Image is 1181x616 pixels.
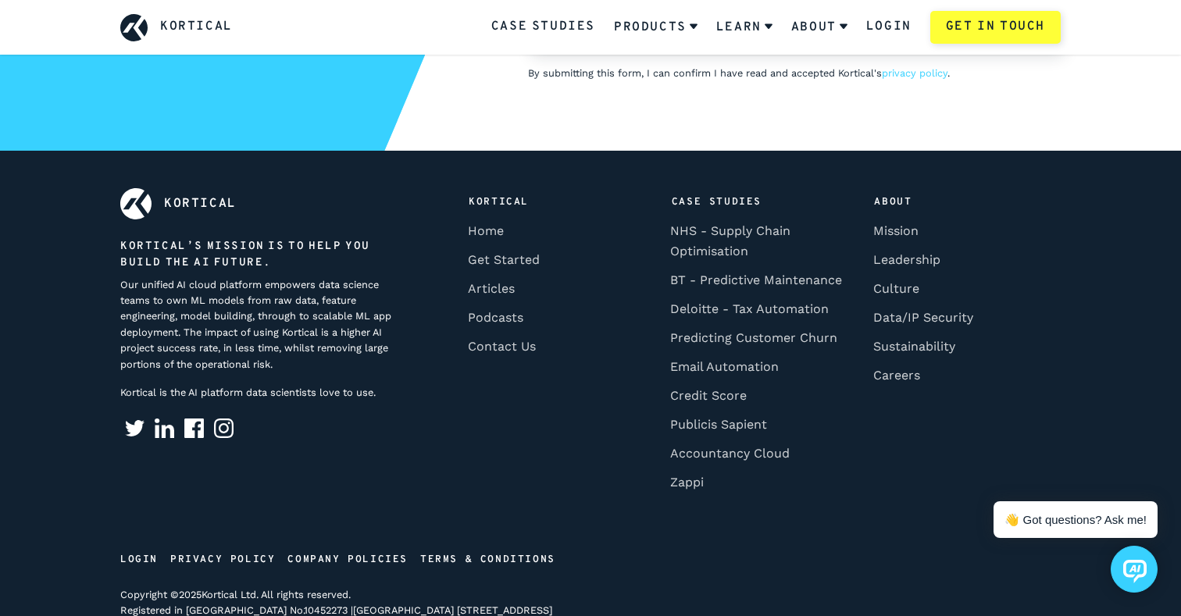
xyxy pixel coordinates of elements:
a: Get in touch [930,11,1061,44]
a: Get Started [462,245,544,274]
a: BT - Predictive Maintenance [665,265,847,294]
a: privacy policy [882,67,947,79]
a: NHS - Supply Chain Optimisation [665,216,848,265]
img: LinkedIn [155,418,174,438]
a: Company Policies [287,546,420,574]
a: Login [866,17,912,37]
a: Mission [868,216,923,245]
a: Podcasts [462,303,528,332]
a: Sustainability [868,332,960,361]
p: Case Studies [665,188,848,216]
a: Zappi [665,467,709,496]
a: Email Automation [665,352,784,381]
p: Kortical is the AI platform data scientists love to use. [120,385,402,401]
a: Data/IP Security [868,303,978,332]
a: Contact Us [462,332,541,361]
a: Kortical [164,198,237,210]
a: Culture [868,274,924,303]
a: Credit Score [665,381,752,410]
a: Home [462,216,508,245]
img: Twitter [125,418,145,438]
a: Kortical [160,17,233,37]
p: Our unified AI cloud platform empowers data science teams to own ML models from raw data, feature... [120,277,402,373]
a: About [791,7,847,48]
a: Learn [716,7,772,48]
p: About [868,188,1051,216]
a: Case Studies [491,17,595,37]
a: Products [614,7,698,48]
a: Predicting Customer Churn [665,323,843,352]
a: Leadership [868,245,945,274]
a: Login [120,546,170,574]
h4: Kortical’s mission is to help you build the AI future. [120,238,402,271]
a: Privacy Policy [170,546,287,574]
p: By submitting this form, I can confirm I have read and accepted Kortical's . [528,66,1061,81]
img: Instagram [214,418,234,438]
a: Careers [868,361,925,390]
p: Kortical [462,188,645,216]
a: Accountancy Cloud [665,438,795,467]
a: Terms & Conditions [420,546,568,574]
a: Deloitte - Tax Automation [665,294,834,323]
a: Publicis Sapient [665,409,772,438]
a: [GEOGRAPHIC_DATA] [STREET_ADDRESS] [353,604,552,616]
a: Articles [462,274,519,303]
img: Facebook [184,418,204,438]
